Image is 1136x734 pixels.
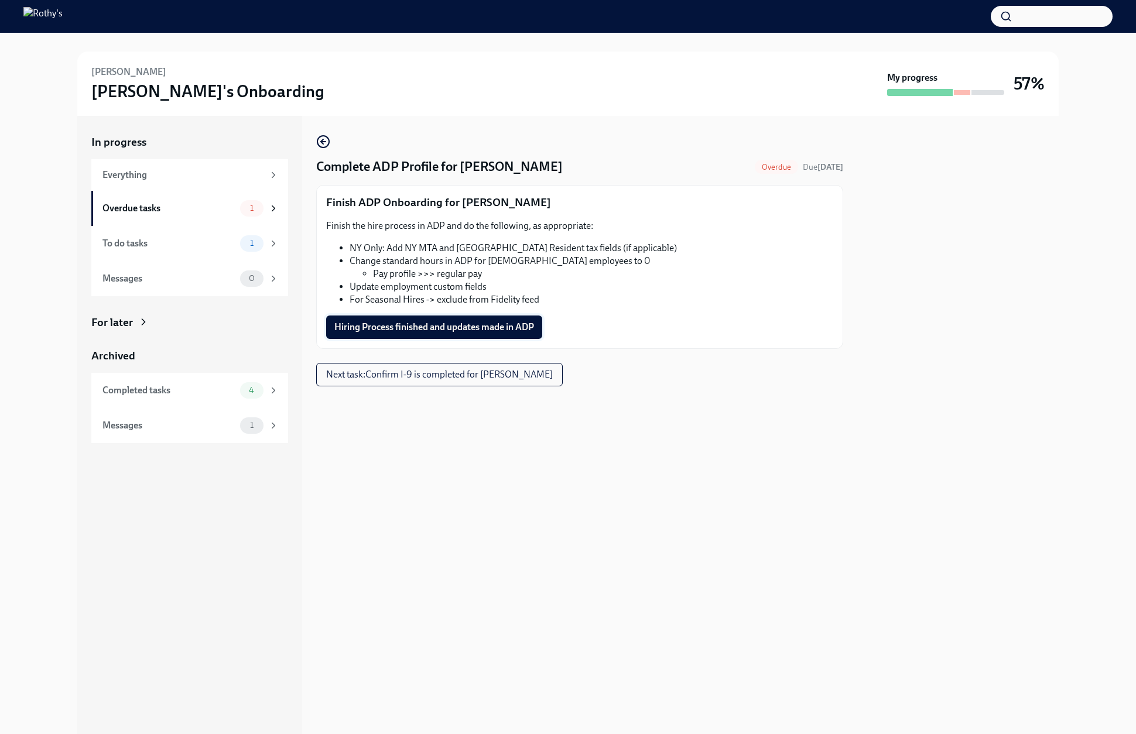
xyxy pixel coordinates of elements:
[91,408,288,443] a: Messages1
[803,162,843,173] span: October 15th, 2025 09:00
[243,204,261,212] span: 1
[243,239,261,248] span: 1
[316,363,563,386] button: Next task:Confirm I-9 is completed for [PERSON_NAME]
[316,158,563,176] h4: Complete ADP Profile for [PERSON_NAME]
[373,267,833,280] li: Pay profile >>> regular pay
[326,315,542,339] button: Hiring Process finished and updates made in ADP
[91,191,288,226] a: Overdue tasks1
[91,315,133,330] div: For later
[91,159,288,191] a: Everything
[334,321,534,333] span: Hiring Process finished and updates made in ADP
[887,71,937,84] strong: My progress
[102,169,264,181] div: Everything
[350,242,833,255] li: NY Only: Add NY MTA and [GEOGRAPHIC_DATA] Resident tax fields (if applicable)
[102,202,235,215] div: Overdue tasks
[350,293,833,306] li: For Seasonal Hires -> exclude from Fidelity feed
[102,384,235,397] div: Completed tasks
[91,81,324,102] h3: [PERSON_NAME]'s Onboarding
[326,369,553,380] span: Next task : Confirm I-9 is completed for [PERSON_NAME]
[350,280,833,293] li: Update employment custom fields
[91,373,288,408] a: Completed tasks4
[102,237,235,250] div: To do tasks
[23,7,63,26] img: Rothy's
[755,163,798,172] span: Overdue
[91,226,288,261] a: To do tasks1
[91,315,288,330] a: For later
[817,162,843,172] strong: [DATE]
[326,219,833,232] p: Finish the hire process in ADP and do the following, as appropriate:
[242,386,261,395] span: 4
[803,162,843,172] span: Due
[242,274,262,283] span: 0
[243,421,261,430] span: 1
[350,255,833,280] li: Change standard hours in ADP for [DEMOGRAPHIC_DATA] employees to 0
[326,195,833,210] p: Finish ADP Onboarding for [PERSON_NAME]
[91,348,288,363] a: Archived
[91,135,288,150] a: In progress
[91,66,166,78] h6: [PERSON_NAME]
[1014,73,1045,94] h3: 57%
[91,261,288,296] a: Messages0
[102,272,235,285] div: Messages
[102,419,235,432] div: Messages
